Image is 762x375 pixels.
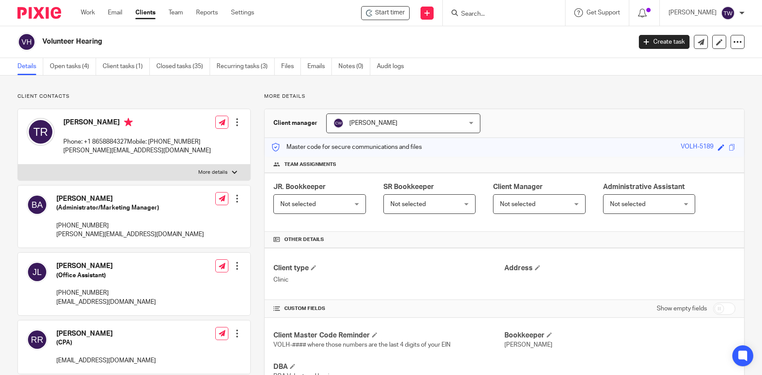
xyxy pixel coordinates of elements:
[493,183,543,190] span: Client Manager
[56,271,156,280] h5: (Office Assistant)
[17,7,61,19] img: Pixie
[169,8,183,17] a: Team
[307,58,332,75] a: Emails
[63,146,211,155] p: [PERSON_NAME][EMAIL_ADDRESS][DOMAIN_NAME]
[56,194,204,203] h4: [PERSON_NAME]
[500,201,535,207] span: Not selected
[156,58,210,75] a: Closed tasks (35)
[390,201,426,207] span: Not selected
[264,93,745,100] p: More details
[681,142,714,152] div: VOLH-5189
[108,8,122,17] a: Email
[281,58,301,75] a: Files
[103,58,150,75] a: Client tasks (1)
[333,118,344,128] img: svg%3E
[280,201,316,207] span: Not selected
[42,37,509,46] h2: Volunteer Hearing
[504,331,735,340] h4: Bookkeeper
[338,58,370,75] a: Notes (0)
[273,342,451,348] span: VOLH-#### where those numbers are the last 4 digits of your EIN
[273,119,317,127] h3: Client manager
[504,264,735,273] h4: Address
[27,261,48,282] img: svg%3E
[56,338,156,347] h5: (CPA)
[460,10,539,18] input: Search
[383,183,434,190] span: SR Bookkeeper
[375,8,405,17] span: Start timer
[56,203,204,212] h5: (Administrator/Marketing Manager)
[17,58,43,75] a: Details
[27,118,55,146] img: svg%3E
[56,289,156,297] p: [PHONE_NUMBER]
[63,118,211,129] h4: [PERSON_NAME]
[56,298,156,306] p: [EMAIL_ADDRESS][DOMAIN_NAME]
[17,33,36,51] img: svg%3E
[56,221,204,230] p: [PHONE_NUMBER]
[273,275,504,284] p: Clinic
[56,261,156,271] h4: [PERSON_NAME]
[124,118,133,127] i: Primary
[603,183,685,190] span: Administrative Assistant
[50,58,96,75] a: Open tasks (4)
[231,8,254,17] a: Settings
[56,356,156,365] p: [EMAIL_ADDRESS][DOMAIN_NAME]
[56,329,156,338] h4: [PERSON_NAME]
[27,329,48,350] img: svg%3E
[610,201,645,207] span: Not selected
[56,230,204,239] p: [PERSON_NAME][EMAIL_ADDRESS][DOMAIN_NAME]
[639,35,690,49] a: Create task
[17,93,251,100] p: Client contacts
[657,304,707,313] label: Show empty fields
[669,8,717,17] p: [PERSON_NAME]
[81,8,95,17] a: Work
[504,342,552,348] span: [PERSON_NAME]
[377,58,410,75] a: Audit logs
[271,143,422,151] p: Master code for secure communications and files
[273,183,326,190] span: JR. Bookkeeper
[135,8,155,17] a: Clients
[284,161,336,168] span: Team assignments
[196,8,218,17] a: Reports
[586,10,620,16] span: Get Support
[361,6,410,20] div: Volunteer Hearing
[273,305,504,312] h4: CUSTOM FIELDS
[217,58,275,75] a: Recurring tasks (3)
[63,138,211,146] p: Phone: +1 8658884327Mobile: [PHONE_NUMBER]
[273,362,504,372] h4: DBA
[273,331,504,340] h4: Client Master Code Reminder
[198,169,228,176] p: More details
[721,6,735,20] img: svg%3E
[349,120,397,126] span: [PERSON_NAME]
[284,236,324,243] span: Other details
[27,194,48,215] img: svg%3E
[273,264,504,273] h4: Client type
